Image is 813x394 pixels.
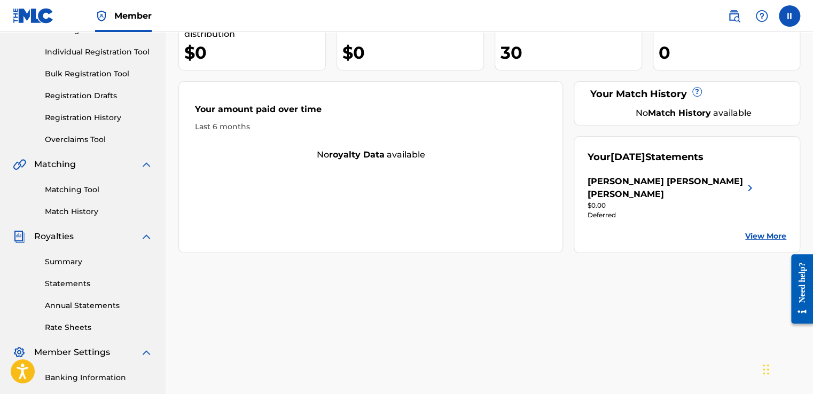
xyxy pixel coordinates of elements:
[501,41,642,65] div: 30
[588,150,703,164] div: Your Statements
[34,230,74,243] span: Royalties
[755,10,768,22] img: help
[588,201,756,210] div: $0.00
[45,184,153,195] a: Matching Tool
[140,230,153,243] img: expand
[114,10,152,22] span: Member
[45,112,153,123] a: Registration History
[195,121,546,132] div: Last 6 months
[45,300,153,311] a: Annual Statements
[342,41,483,65] div: $0
[140,158,153,171] img: expand
[34,158,76,171] span: Matching
[588,87,786,101] div: Your Match History
[648,108,711,118] strong: Match History
[95,10,108,22] img: Top Rightsholder
[34,346,110,359] span: Member Settings
[13,8,54,23] img: MLC Logo
[601,107,786,120] div: No available
[728,10,740,22] img: search
[588,175,756,220] a: [PERSON_NAME] [PERSON_NAME] [PERSON_NAME]right chevron icon$0.00Deferred
[13,346,26,359] img: Member Settings
[45,206,153,217] a: Match History
[611,151,645,163] span: [DATE]
[195,103,546,121] div: Your amount paid over time
[760,343,813,394] iframe: Chat Widget
[588,210,756,220] div: Deferred
[723,5,745,27] a: Public Search
[751,5,772,27] div: Help
[45,46,153,58] a: Individual Registration Tool
[184,41,325,65] div: $0
[329,149,385,160] strong: royalty data
[45,322,153,333] a: Rate Sheets
[45,134,153,145] a: Overclaims Tool
[744,175,756,201] img: right chevron icon
[745,231,786,242] a: View More
[45,68,153,80] a: Bulk Registration Tool
[45,372,153,383] a: Banking Information
[588,175,744,201] div: [PERSON_NAME] [PERSON_NAME] [PERSON_NAME]
[13,158,26,171] img: Matching
[45,256,153,267] a: Summary
[693,88,701,96] span: ?
[659,41,800,65] div: 0
[783,246,813,332] iframe: Resource Center
[140,346,153,359] img: expand
[179,148,562,161] div: No available
[45,90,153,101] a: Registration Drafts
[779,5,800,27] div: User Menu
[13,230,26,243] img: Royalties
[763,353,769,385] div: Drag
[45,278,153,289] a: Statements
